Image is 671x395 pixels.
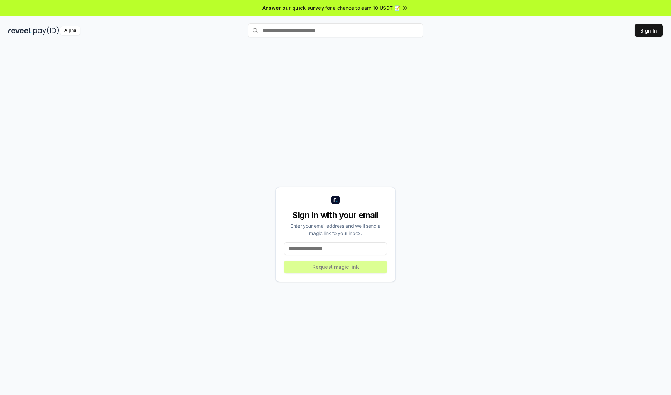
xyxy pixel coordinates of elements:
span: Answer our quick survey [262,4,324,12]
img: pay_id [33,26,59,35]
img: logo_small [331,196,340,204]
div: Enter your email address and we’ll send a magic link to your inbox. [284,222,387,237]
span: for a chance to earn 10 USDT 📝 [325,4,400,12]
div: Alpha [60,26,80,35]
button: Sign In [635,24,663,37]
div: Sign in with your email [284,210,387,221]
img: reveel_dark [8,26,32,35]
